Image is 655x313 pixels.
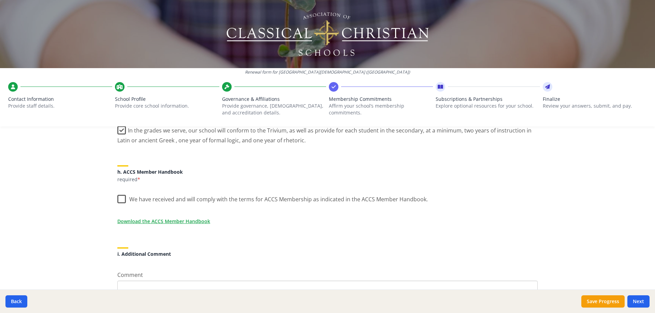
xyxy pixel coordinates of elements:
[581,295,625,308] button: Save Progress
[117,176,538,183] p: required
[117,122,538,144] label: In the grades we serve, our school will conform to the Trivium, as well as provide for each stude...
[222,96,326,103] span: Governance & Affiliations
[115,103,219,109] p: Provide core school information.
[117,169,538,174] h5: h. ACCS Member Handbook
[436,96,540,103] span: Subscriptions & Partnerships
[225,10,430,58] img: Logo
[543,103,647,109] p: Review your answers, submit, and pay.
[436,103,540,109] p: Explore optional resources for your school.
[8,103,112,109] p: Provide staff details.
[117,190,428,205] label: We have received and will comply with the terms for ACCS Membership as indicated in the ACCS Memb...
[117,271,143,279] span: Comment
[5,295,27,308] button: Back
[543,96,647,103] span: Finalize
[8,96,112,103] span: Contact Information
[329,103,433,116] p: Affirm your school’s membership commitments.
[117,218,210,225] a: Download the ACCS Member Handbook
[117,251,538,256] h5: i. Additional Comment
[627,295,650,308] button: Next
[329,96,433,103] span: Membership Commitments
[115,96,219,103] span: School Profile
[222,103,326,116] p: Provide governance, [DEMOGRAPHIC_DATA], and accreditation details.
